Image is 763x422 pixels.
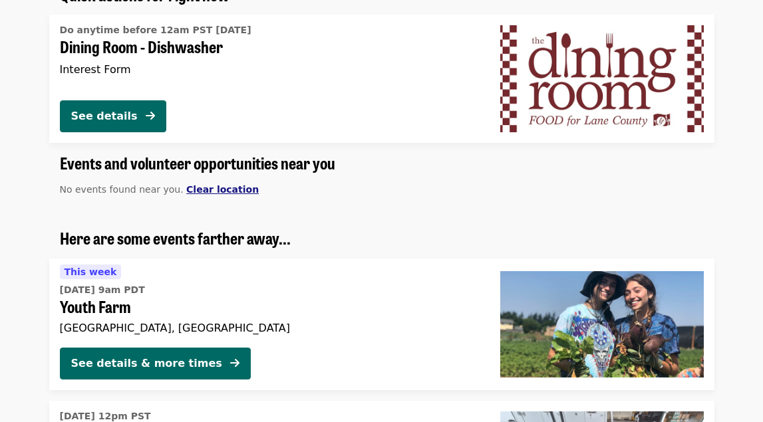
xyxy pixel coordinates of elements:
button: See details [60,100,166,132]
button: See details & more times [60,348,251,379]
div: See details & more times [71,356,222,371]
img: Dining Room - Dishwasher organized by FOOD For Lane County [500,25,704,132]
span: Youth Farm [60,297,479,316]
span: Clear location [186,184,259,195]
span: No events found near you. [60,184,184,195]
span: Interest Form [60,63,131,76]
span: Dining Room - Dishwasher [60,37,479,56]
div: See details [71,108,138,124]
i: arrow-right icon [146,110,155,122]
i: arrow-right icon [230,357,239,369]
button: Clear location [186,183,259,197]
span: Here are some events farther away... [60,226,291,249]
span: Events and volunteer opportunities near you [60,151,335,174]
a: See details for "Youth Farm" [49,259,714,390]
div: [GEOGRAPHIC_DATA], [GEOGRAPHIC_DATA] [60,322,479,334]
img: Youth Farm organized by FOOD For Lane County [500,271,704,377]
a: See details for "Dining Room - Dishwasher" [49,15,714,142]
span: Do anytime before 12am PST [DATE] [60,25,251,35]
span: This week [65,266,117,277]
time: [DATE] 9am PDT [60,283,145,297]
